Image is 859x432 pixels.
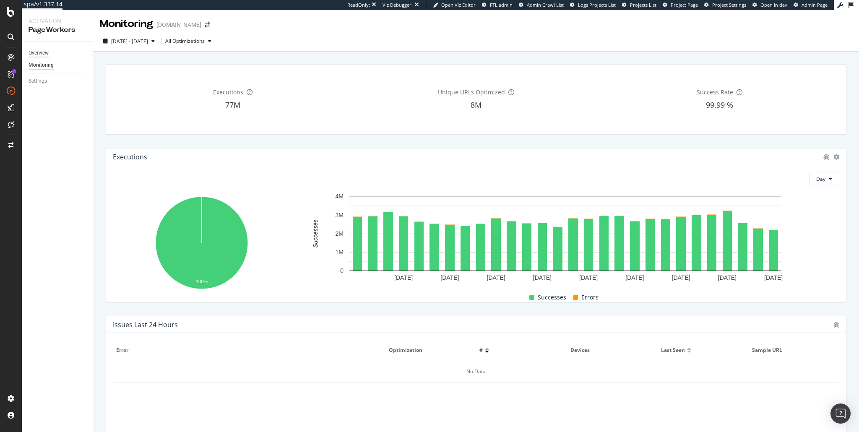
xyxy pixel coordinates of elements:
a: Admin Crawl List [519,2,564,8]
text: [DATE] [579,274,598,281]
button: All Optimizations [165,34,215,48]
span: Optimization [389,346,471,354]
span: 8M [471,100,482,110]
div: Activation [29,17,86,25]
span: Error [116,346,380,354]
a: Admin Page [794,2,828,8]
div: Monitoring [29,61,54,70]
span: Day [816,175,825,182]
span: Success Rate [697,88,733,96]
span: 77M [225,100,240,110]
div: [DOMAIN_NAME] [156,21,201,29]
a: FTL admin [482,2,513,8]
text: 0 [340,268,344,274]
span: [DATE] - [DATE] [111,38,148,45]
div: No Data [113,361,839,383]
a: Project Settings [704,2,746,8]
text: [DATE] [394,274,413,281]
svg: A chart. [113,192,291,295]
text: [DATE] [487,274,505,281]
div: Overview [29,49,49,57]
span: Project Settings [712,2,746,8]
text: [DATE] [533,274,552,281]
span: Last seen [661,346,685,354]
text: 100% [196,279,208,284]
a: Overview [29,49,87,57]
span: Admin Crawl List [527,2,564,8]
text: [DATE] [625,274,644,281]
text: 3M [336,212,344,219]
div: Executions [113,153,147,161]
div: PageWorkers [29,25,86,35]
button: [DATE] - [DATE] [100,34,158,48]
div: Viz Debugger: [383,2,413,8]
span: Projects List [630,2,656,8]
span: Logs Projects List [578,2,616,8]
text: 2M [336,230,344,237]
span: Errors [581,292,599,302]
span: 99.99 % [706,100,733,110]
span: Open in dev [760,2,787,8]
a: Monitoring [29,61,87,70]
div: arrow-right-arrow-left [205,22,210,28]
text: 4M [336,193,344,200]
div: Open Intercom Messenger [830,403,851,424]
div: bug [823,154,829,160]
text: Successes [312,219,319,248]
div: Issues Last 24 Hours [113,320,178,329]
a: Settings [29,77,87,86]
div: All Optimizations [165,39,205,44]
text: 1M [336,249,344,255]
span: FTL admin [490,2,513,8]
span: Executions [213,88,243,96]
div: ReadOnly: [347,2,370,8]
div: Settings [29,77,47,86]
div: bug [833,322,839,328]
text: [DATE] [672,274,690,281]
svg: A chart. [295,192,836,285]
text: [DATE] [718,274,737,281]
text: [DATE] [764,274,783,281]
span: Successes [538,292,566,302]
a: Open Viz Editor [433,2,476,8]
a: Project Page [663,2,698,8]
text: [DATE] [440,274,459,281]
span: Sample URL [752,346,834,354]
button: Day [809,172,839,185]
span: Open Viz Editor [441,2,476,8]
span: Unique URLs Optimized [438,88,505,96]
span: Devices [570,346,653,354]
a: Logs Projects List [570,2,616,8]
span: # [479,346,483,354]
span: Project Page [671,2,698,8]
a: Projects List [622,2,656,8]
a: Open in dev [752,2,787,8]
span: Admin Page [802,2,828,8]
div: Monitoring [100,17,153,31]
